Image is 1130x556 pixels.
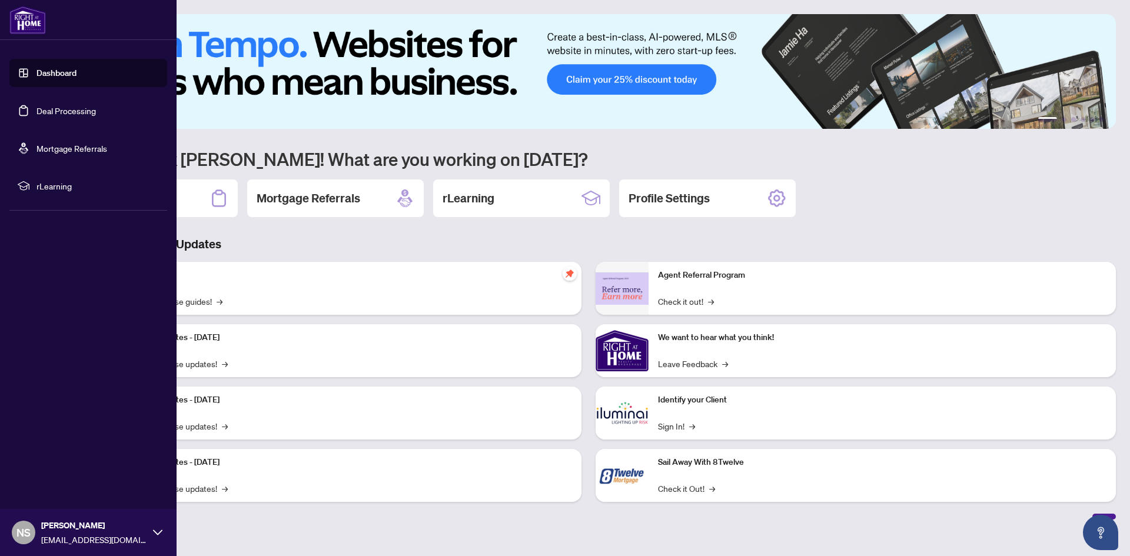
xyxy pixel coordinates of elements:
[709,482,715,495] span: →
[61,14,1116,129] img: Slide 0
[36,68,77,78] a: Dashboard
[708,295,714,308] span: →
[722,357,728,370] span: →
[124,269,572,282] p: Self-Help
[36,143,107,154] a: Mortgage Referrals
[222,482,228,495] span: →
[596,449,649,502] img: Sail Away With 8Twelve
[658,420,695,432] a: Sign In!→
[658,357,728,370] a: Leave Feedback→
[222,420,228,432] span: →
[36,179,159,192] span: rLearning
[41,519,147,532] span: [PERSON_NAME]
[1062,117,1066,122] button: 2
[596,272,649,305] img: Agent Referral Program
[658,295,714,308] a: Check it out!→
[658,482,715,495] a: Check it Out!→
[16,524,31,541] span: NS
[658,456,1106,469] p: Sail Away With 8Twelve
[658,269,1106,282] p: Agent Referral Program
[596,387,649,440] img: Identify your Client
[257,190,360,207] h2: Mortgage Referrals
[1083,515,1118,550] button: Open asap
[689,420,695,432] span: →
[596,324,649,377] img: We want to hear what you think!
[36,105,96,116] a: Deal Processing
[658,394,1106,407] p: Identify your Client
[1071,117,1076,122] button: 3
[443,190,494,207] h2: rLearning
[222,357,228,370] span: →
[217,295,222,308] span: →
[1090,117,1095,122] button: 5
[41,533,147,546] span: [EMAIL_ADDRESS][DOMAIN_NAME]
[1038,117,1057,122] button: 1
[1099,117,1104,122] button: 6
[9,6,46,34] img: logo
[124,331,572,344] p: Platform Updates - [DATE]
[658,331,1106,344] p: We want to hear what you think!
[124,394,572,407] p: Platform Updates - [DATE]
[629,190,710,207] h2: Profile Settings
[61,236,1116,252] h3: Brokerage & Industry Updates
[124,456,572,469] p: Platform Updates - [DATE]
[61,148,1116,170] h1: Welcome back [PERSON_NAME]! What are you working on [DATE]?
[1081,117,1085,122] button: 4
[563,267,577,281] span: pushpin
